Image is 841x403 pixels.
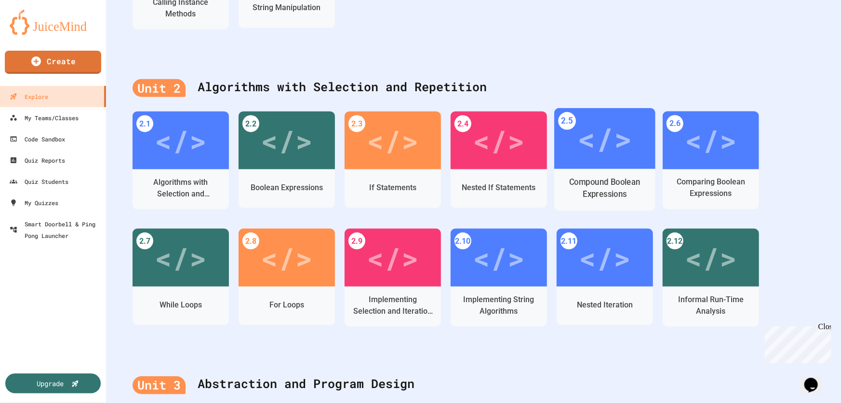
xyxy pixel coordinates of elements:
div: </> [261,236,313,279]
div: If Statements [369,182,416,194]
div: </> [473,119,525,162]
div: Boolean Expressions [251,182,323,194]
div: Compound Boolean Expressions [562,177,648,201]
div: 2.6 [667,115,683,132]
div: Informal Run-Time Analysis [670,294,752,317]
a: Create [5,51,101,74]
div: </> [261,119,313,162]
div: Implementing String Algorithms [458,294,540,317]
div: 2.2 [242,115,259,132]
iframe: chat widget [801,364,831,393]
div: Algorithms with Selection and Repetition [133,68,814,107]
div: Explore [10,91,48,102]
div: 2.7 [136,233,153,250]
div: </> [579,236,631,279]
div: </> [685,236,737,279]
div: 2.3 [348,115,365,132]
div: Unit 2 [133,79,186,97]
div: Upgrade [37,378,64,389]
div: 2.12 [667,233,683,250]
div: Algorithms with Selection and Repetition [140,177,222,200]
div: String Manipulation [253,2,321,14]
div: Chat with us now!Close [4,4,67,61]
div: </> [685,119,737,162]
div: 2.8 [242,233,259,250]
div: 2.11 [561,233,577,250]
div: Nested Iteration [577,299,633,311]
div: My Quizzes [10,197,58,208]
div: 2.10 [454,233,471,250]
div: Nested If Statements [462,182,536,194]
iframe: chat widget [761,322,831,363]
div: My Teams/Classes [10,112,79,124]
div: Smart Doorbell & Ping Pong Launcher [10,218,102,241]
div: For Loops [269,299,304,311]
div: </> [473,236,525,279]
div: 2.9 [348,233,365,250]
div: </> [577,116,632,162]
div: Code Sandbox [10,133,65,145]
div: Unit 3 [133,376,186,395]
div: Comparing Boolean Expressions [670,177,752,200]
div: Quiz Students [10,176,68,187]
div: 2.5 [558,112,576,130]
div: </> [155,236,207,279]
div: </> [367,236,419,279]
div: 2.1 [136,115,153,132]
div: Implementing Selection and Iteration Algorithms [352,294,434,317]
div: 2.4 [454,115,471,132]
div: While Loops [160,299,202,311]
div: </> [155,119,207,162]
div: Quiz Reports [10,154,65,166]
div: </> [367,119,419,162]
img: logo-orange.svg [10,10,96,35]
